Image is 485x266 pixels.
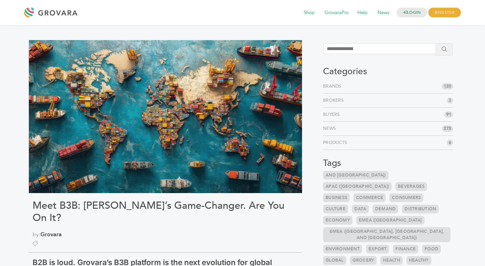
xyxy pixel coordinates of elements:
span: 120 [442,83,453,90]
a: Brands [323,83,344,90]
a: GrovaraPro [320,9,353,16]
a: Global [323,256,346,265]
a: EMEA ([GEOGRAPHIC_DATA], [GEOGRAPHIC_DATA], and [GEOGRAPHIC_DATA]) [323,227,450,242]
span: Shop [300,7,319,19]
span: News [373,7,394,19]
a: Food [422,245,441,253]
a: Distribution [402,205,439,213]
a: and [GEOGRAPHIC_DATA]) [323,171,389,180]
a: News [373,9,394,16]
span: 91 [444,111,453,118]
span: REGISTER [428,8,461,18]
a: Environment [323,245,362,253]
a: Help [353,9,372,16]
a: Consumers [389,193,423,202]
span: GrovaraPro [320,7,353,19]
a: Export [366,245,389,253]
a: Beverages [395,182,427,191]
h3: Tags [323,158,453,169]
span: 6 [447,140,453,146]
a: APAC ([GEOGRAPHIC_DATA]) [323,182,392,191]
a: Finance [393,245,418,253]
a: Shop [300,9,319,16]
span: 2 [447,97,453,104]
a: Buyers [323,111,342,118]
a: Healthy [406,256,431,265]
a: Data [352,205,369,213]
a: Products [323,140,350,146]
a: Brokers [323,97,346,104]
a: Grovara [40,231,62,238]
a: Economy [323,216,352,225]
a: Business [323,193,350,202]
h1: Meet B3B: [PERSON_NAME]’s Game-Changer. Are You On It? [33,200,298,224]
a: LOGIN [397,8,427,18]
span: 275 [442,125,453,132]
h3: Categories [323,66,453,77]
a: News [323,125,338,132]
span: Help [353,7,372,19]
a: Grocery [350,256,377,265]
a: Demand [373,205,399,213]
a: Culture [323,205,348,213]
a: EMEA ([GEOGRAPHIC_DATA] [356,216,425,225]
span: by: [33,230,298,239]
a: Health [380,256,403,265]
a: Commerce [353,193,386,202]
